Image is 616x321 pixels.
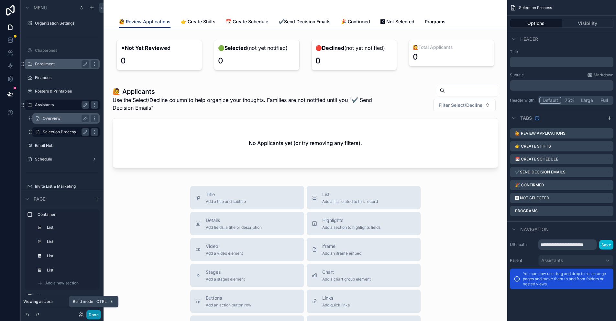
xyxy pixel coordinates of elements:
span: Add a stages element [206,277,245,282]
label: Subtitle [510,72,524,78]
button: Assistants [538,255,613,266]
span: Links [322,295,350,301]
p: You can now use drag and drop to re-arrange pages and move them to and from folders or nested views [523,271,610,287]
span: Viewing as Jera [23,299,53,304]
button: 75% [561,97,578,104]
button: TitleAdd a title and subtitle [190,186,304,209]
label: Selection Process [43,129,87,135]
span: Build mode [73,299,93,304]
span: 🙋 Review Applications [119,18,170,25]
label: Programs [515,208,538,214]
label: Container [38,212,97,217]
span: 👉 Create Shifts [181,18,215,25]
button: iframeAdd an iframe embed [307,238,421,261]
span: Selection Process [519,5,552,10]
button: ButtonsAdd an action button row [190,290,304,313]
label: 🎉 Confirmed [515,183,544,188]
span: Add quick links [322,303,350,308]
label: List [47,253,96,259]
label: List [38,294,97,299]
span: Add an action button row [206,303,251,308]
button: Done [86,310,101,319]
span: ✔️Send Decision Emails [279,18,331,25]
label: Invite List & Marketing [35,184,98,189]
span: Add a new section [45,281,79,286]
label: Rosters & Printables [35,89,98,94]
label: 📅 Create Schedule [515,157,558,162]
button: Default [539,97,561,104]
label: Enrollment [35,61,87,67]
label: Assistants [35,102,87,107]
span: Ctrl [96,298,107,305]
span: Menu [34,5,47,11]
span: Programs [425,18,445,25]
label: Parent [510,258,536,263]
label: ✔️Send Decision Emails [515,170,566,175]
span: Title [206,191,246,198]
span: Add an iframe embed [322,251,361,256]
span: 📅 Create Schedule [226,18,268,25]
span: Add a video element [206,251,243,256]
label: 🙋 Review Applications [515,131,566,136]
button: ChartAdd a chart group element [307,264,421,287]
label: Schedule [35,157,89,162]
label: List [47,225,96,230]
label: List [47,239,96,244]
div: scrollable content [510,80,613,91]
span: E [109,299,114,304]
button: LinksAdd quick links [307,290,421,313]
label: Organization Settings [35,21,98,26]
span: iframe [322,243,361,249]
span: Assistants [541,257,563,264]
span: Markdown [594,72,613,78]
a: 🎉 Confirmed [341,16,370,29]
label: URL path [510,242,536,247]
button: ListAdd a list related to this record [307,186,421,209]
a: 🆇 Not Selected [380,16,414,29]
label: Header width [510,98,536,103]
button: StagesAdd a stages element [190,264,304,287]
a: 🙋 Review Applications [119,16,170,28]
a: 👉 Create Shifts [181,16,215,29]
div: scrollable content [510,57,613,67]
label: 🆇 Not Selected [515,195,549,201]
span: Details [206,217,262,224]
span: Navigation [520,226,549,233]
button: DetailsAdd fields, a title or description [190,212,304,235]
div: scrollable content [21,206,104,308]
span: Tabs [520,115,532,121]
label: 👉 Create Shifts [515,144,551,149]
a: 📅 Create Schedule [226,16,268,29]
span: Add a chart group element [322,277,371,282]
span: Add a section to highlights fields [322,225,380,230]
span: Add fields, a title or description [206,225,262,230]
button: Save [599,240,613,249]
span: List [322,191,378,198]
span: Page [34,196,45,202]
span: Add a title and subtitle [206,199,246,204]
a: Programs [425,16,445,29]
button: Visibility [562,19,614,28]
button: VideoAdd a video element [190,238,304,261]
span: Stages [206,269,245,275]
label: Overview [43,116,87,121]
label: Finances [35,75,98,80]
a: ✔️Send Decision Emails [279,16,331,29]
span: Video [206,243,243,249]
label: Chaperones [35,48,98,53]
button: Large [578,97,596,104]
label: Title [510,49,613,54]
button: Options [510,19,562,28]
span: Chart [322,269,371,275]
label: List [47,268,96,273]
span: Highlights [322,217,380,224]
span: Header [520,36,538,42]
